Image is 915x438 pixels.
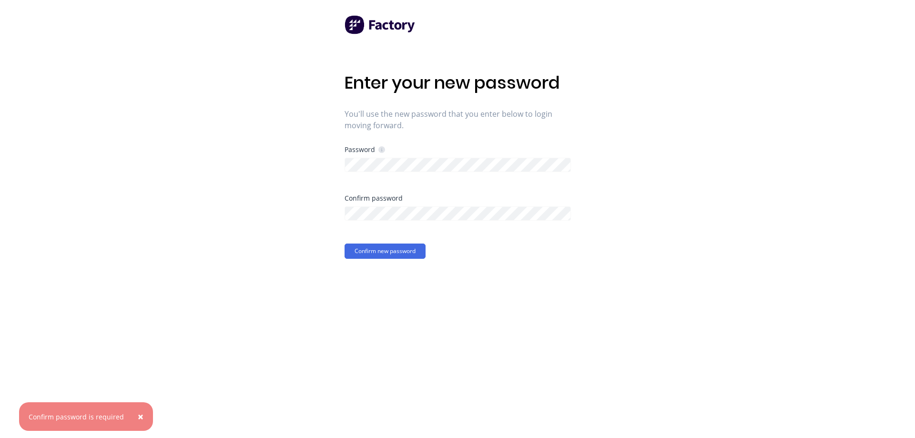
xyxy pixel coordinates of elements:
[138,410,143,423] span: ×
[345,145,385,154] div: Password
[345,15,416,34] img: Factory
[345,72,571,93] h1: Enter your new password
[29,412,124,422] div: Confirm password is required
[345,244,426,259] button: Confirm new password
[345,195,571,202] div: Confirm password
[345,108,571,131] span: You'll use the new password that you enter below to login moving forward.
[128,405,153,428] button: Close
